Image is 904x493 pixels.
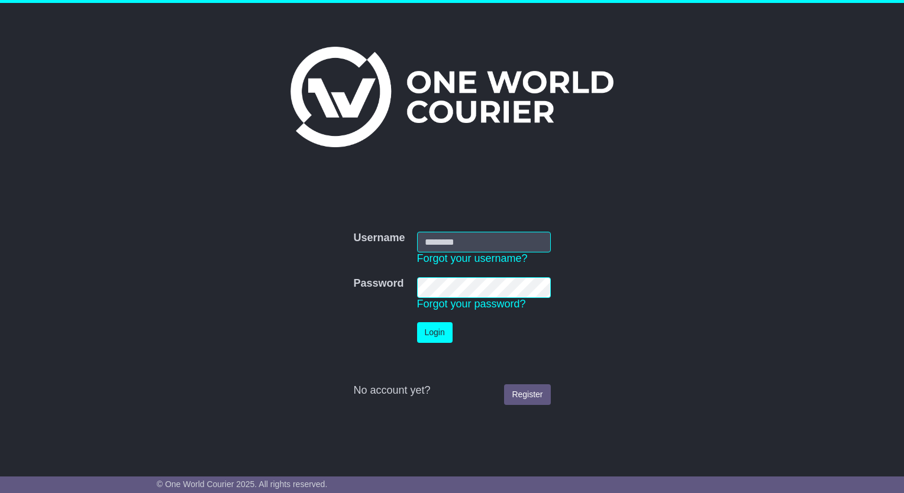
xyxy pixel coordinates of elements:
[353,232,405,245] label: Username
[353,277,403,290] label: Password
[353,384,550,397] div: No account yet?
[417,252,528,264] a: Forgot your username?
[290,47,614,147] img: One World
[157,479,328,489] span: © One World Courier 2025. All rights reserved.
[417,298,526,310] a: Forgot your password?
[417,322,453,343] button: Login
[504,384,550,405] a: Register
